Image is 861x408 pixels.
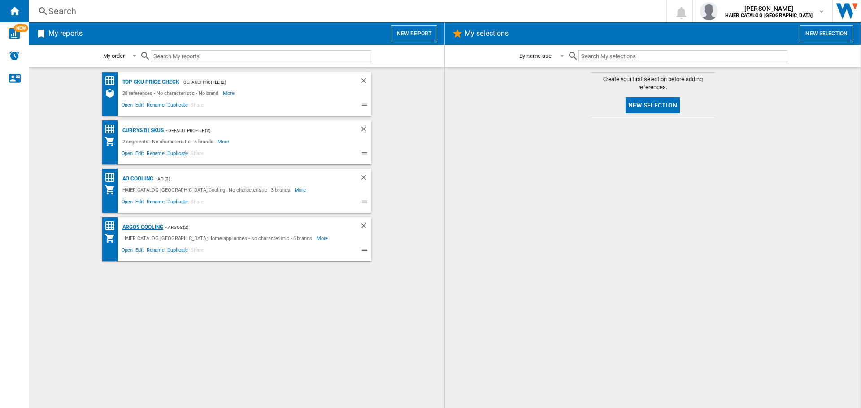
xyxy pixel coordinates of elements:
[189,198,205,208] span: Share
[120,88,223,99] div: 20 references - No characteristic - No brand
[360,222,371,233] div: Delete
[104,185,120,195] div: My Assortment
[103,52,125,59] div: My order
[153,173,342,185] div: - AO (2)
[104,233,120,244] div: My Assortment
[134,101,145,112] span: Edit
[360,125,371,136] div: Delete
[189,246,205,257] span: Share
[360,173,371,185] div: Delete
[120,125,164,136] div: Currys BI Skus
[120,233,317,244] div: HAIER CATALOG [GEOGRAPHIC_DATA]:Home appliances - No characteristic - 6 brands
[590,75,716,91] span: Create your first selection before adding references.
[223,88,236,99] span: More
[120,149,135,160] span: Open
[120,173,153,185] div: AO Cooling
[120,136,218,147] div: 2 segments - No characteristic - 6 brands
[164,125,341,136] div: - Default profile (2)
[120,101,135,112] span: Open
[120,77,179,88] div: Top SKU Price Check
[391,25,437,42] button: New report
[104,124,120,135] div: Price Matrix
[9,28,20,39] img: wise-card.svg
[189,101,205,112] span: Share
[217,136,230,147] span: More
[104,88,120,99] div: References
[134,149,145,160] span: Edit
[120,246,135,257] span: Open
[145,198,166,208] span: Rename
[725,13,813,18] b: HAIER CATALOG [GEOGRAPHIC_DATA]
[189,149,205,160] span: Share
[463,25,510,42] h2: My selections
[120,185,295,195] div: HAIER CATALOG [GEOGRAPHIC_DATA]:Cooling - No characteristic - 3 brands
[48,5,643,17] div: Search
[166,101,189,112] span: Duplicate
[9,50,20,61] img: alerts-logo.svg
[104,75,120,86] div: Price Matrix
[145,246,166,257] span: Rename
[360,77,371,88] div: Delete
[578,50,787,62] input: Search My selections
[120,198,135,208] span: Open
[725,4,813,13] span: [PERSON_NAME]
[104,172,120,183] div: Price Matrix
[166,149,189,160] span: Duplicate
[134,246,145,257] span: Edit
[163,222,341,233] div: - Argos (2)
[179,77,342,88] div: - Default profile (2)
[134,198,145,208] span: Edit
[700,2,718,20] img: profile.jpg
[151,50,371,62] input: Search My reports
[317,233,330,244] span: More
[104,136,120,147] div: My Assortment
[47,25,84,42] h2: My reports
[166,198,189,208] span: Duplicate
[166,246,189,257] span: Duplicate
[104,220,120,232] div: Price Matrix
[145,101,166,112] span: Rename
[519,52,553,59] div: By name asc.
[145,149,166,160] span: Rename
[800,25,853,42] button: New selection
[626,97,680,113] button: New selection
[295,185,308,195] span: More
[120,222,164,233] div: Argos Cooling
[14,24,28,32] span: NEW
